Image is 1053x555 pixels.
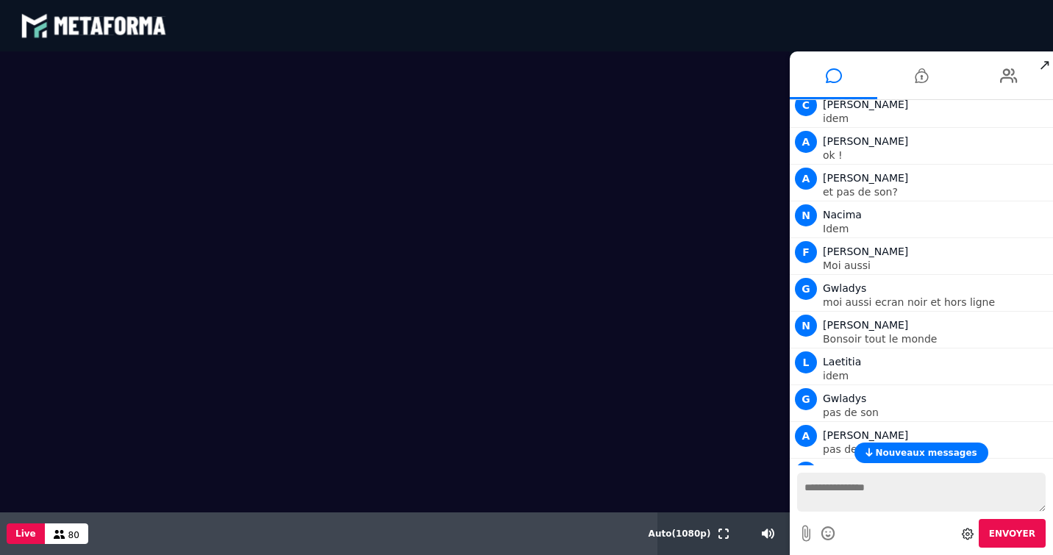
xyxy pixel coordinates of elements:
[795,241,817,263] span: F
[823,187,1049,197] p: et pas de son?
[1036,51,1053,78] span: ↗
[649,529,711,539] span: Auto ( 1080 p)
[823,334,1049,344] p: Bonsoir tout le monde
[823,297,1049,307] p: moi aussi ecran noir et hors ligne
[875,448,977,458] span: Nouveaux messages
[823,172,908,184] span: [PERSON_NAME]
[646,512,714,555] button: Auto(1080p)
[823,407,1049,418] p: pas de son
[795,204,817,226] span: N
[795,131,817,153] span: A
[795,351,817,373] span: L
[795,278,817,300] span: G
[823,99,908,110] span: [PERSON_NAME]
[823,135,908,147] span: [PERSON_NAME]
[989,529,1035,539] span: Envoyer
[795,94,817,116] span: C
[823,429,908,441] span: [PERSON_NAME]
[823,370,1049,381] p: idem
[795,168,817,190] span: A
[823,246,908,257] span: [PERSON_NAME]
[795,388,817,410] span: G
[979,519,1046,548] button: Envoyer
[823,223,1049,234] p: Idem
[823,260,1049,271] p: Moi aussi
[795,425,817,447] span: A
[823,356,861,368] span: Laetitia
[823,113,1049,123] p: idem
[854,443,988,463] button: Nouveaux messages
[7,523,45,544] button: Live
[795,315,817,337] span: N
[823,319,908,331] span: [PERSON_NAME]
[68,530,79,540] span: 80
[823,282,866,294] span: Gwladys
[823,209,862,221] span: Nacima
[823,393,866,404] span: Gwladys
[823,150,1049,160] p: ok !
